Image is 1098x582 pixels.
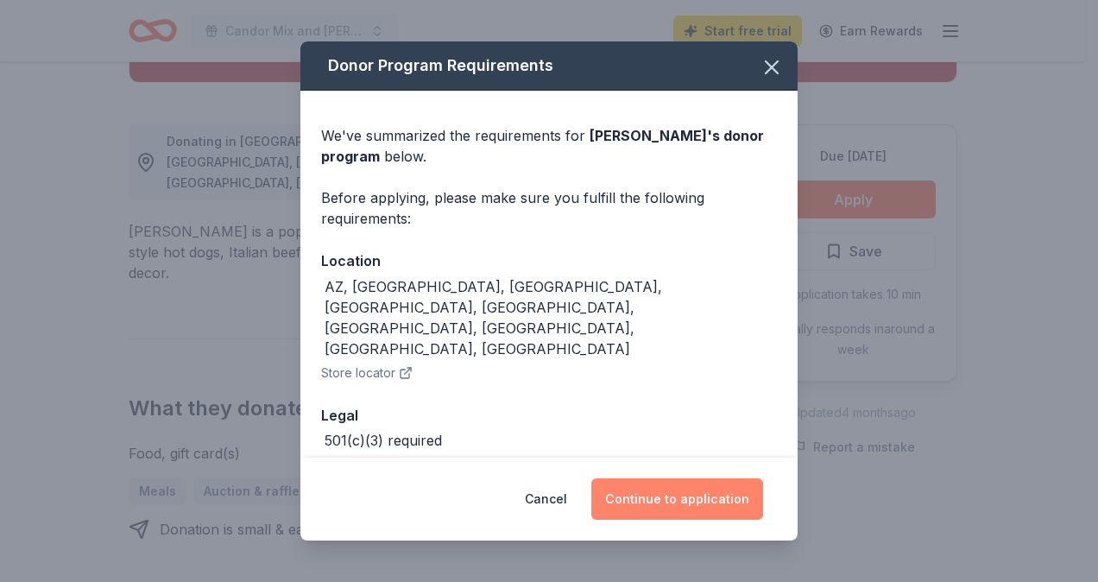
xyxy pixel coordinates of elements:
div: Donor Program Requirements [300,41,798,91]
button: Continue to application [591,478,763,520]
button: Store locator [321,363,413,383]
div: We've summarized the requirements for below. [321,125,777,167]
div: AZ, [GEOGRAPHIC_DATA], [GEOGRAPHIC_DATA], [GEOGRAPHIC_DATA], [GEOGRAPHIC_DATA], [GEOGRAPHIC_DATA]... [325,276,777,359]
button: Cancel [525,478,567,520]
div: Before applying, please make sure you fulfill the following requirements: [321,187,777,229]
div: Location [321,250,777,272]
div: Legal [321,404,777,427]
div: 501(c)(3) required [325,430,442,451]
